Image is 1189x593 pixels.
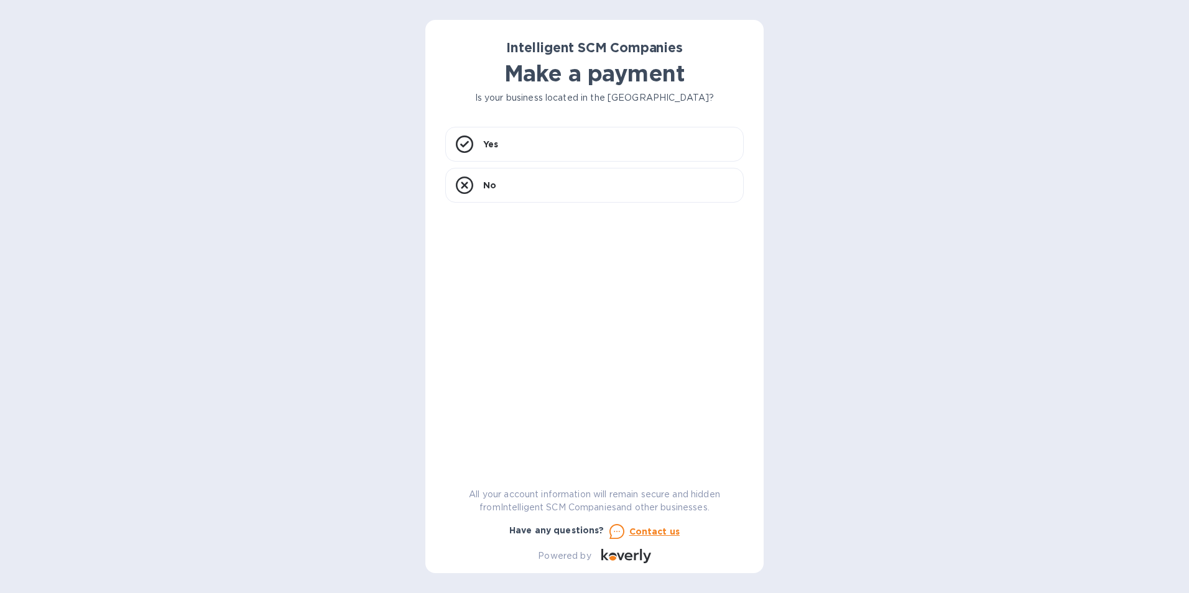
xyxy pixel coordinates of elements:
p: Is your business located in the [GEOGRAPHIC_DATA]? [445,91,744,104]
p: All your account information will remain secure and hidden from Intelligent SCM Companies and oth... [445,488,744,514]
h1: Make a payment [445,60,744,86]
u: Contact us [629,526,680,536]
p: No [483,179,496,191]
p: Powered by [538,549,591,563]
p: Yes [483,138,498,150]
b: Have any questions? [509,525,604,535]
b: Intelligent SCM Companies [506,40,683,55]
